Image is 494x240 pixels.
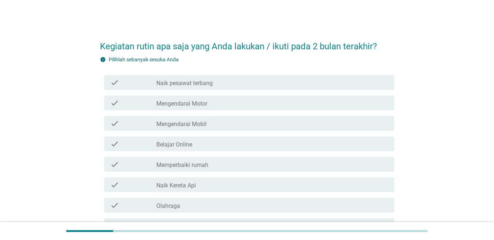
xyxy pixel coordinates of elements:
label: Mengendarai Motor [156,100,207,107]
i: check [110,221,119,230]
i: check [110,99,119,107]
i: check [110,201,119,210]
label: Pilihlah sebanyak sesuka Anda [109,57,179,62]
i: check [110,78,119,87]
label: Olahraga [156,202,180,210]
i: check [110,160,119,169]
i: check [110,180,119,189]
label: Memperbaiki rumah [156,161,208,169]
label: Mengendarai Mobil [156,121,207,128]
i: check [110,140,119,148]
h2: Kegiatan rutin apa saja yang Anda lakukan / ikuti pada 2 bulan terakhir? [100,33,394,53]
label: Naik pesawat terbang [156,80,213,87]
label: Belajar Online [156,141,192,148]
label: Naik Kereta Api [156,182,196,189]
i: info [100,57,106,62]
i: check [110,119,119,128]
